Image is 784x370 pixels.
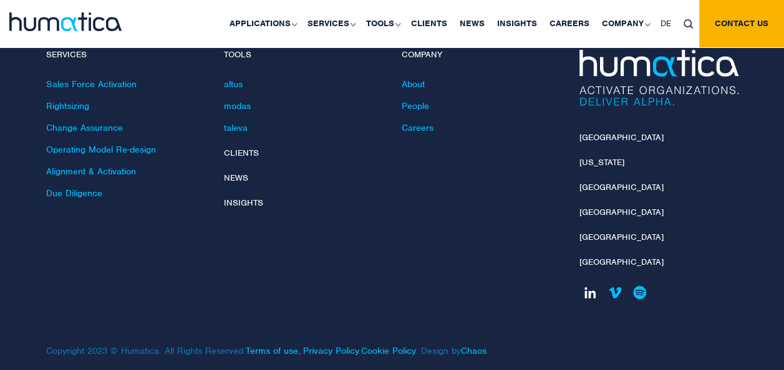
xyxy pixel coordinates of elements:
[224,197,263,208] a: Insights
[684,19,693,29] img: search_icon
[9,12,122,31] img: logo
[402,100,429,111] a: People
[402,78,425,90] a: About
[46,320,561,356] p: Copyright 2023 © Humatica. All Rights Reserved. . . . Design by .
[579,157,624,168] a: [US_STATE]
[46,122,123,133] a: Change Assurance
[402,122,433,133] a: Careers
[224,122,248,133] a: taleva
[579,282,601,303] a: Humatica on Linkedin
[303,345,359,356] a: Privacy Policy
[402,50,561,60] h4: Company
[246,345,301,356] a: Terms of use,
[661,18,671,29] span: DE
[579,232,664,242] a: [GEOGRAPHIC_DATA]
[461,345,486,356] a: Chaos
[629,282,651,303] a: Humatica on Spotify
[579,207,664,217] a: [GEOGRAPHIC_DATA]
[224,50,383,60] h4: Tools
[46,187,102,199] a: Due Diligence
[46,144,156,155] a: Operating Model Re-design
[224,173,248,183] a: News
[579,50,738,106] img: Humatica
[579,132,664,143] a: [GEOGRAPHIC_DATA]
[579,257,664,267] a: [GEOGRAPHIC_DATA]
[579,182,664,192] a: [GEOGRAPHIC_DATA]
[46,78,137,90] a: Sales Force Activation
[46,100,89,111] a: Rightsizing
[604,282,626,303] a: Humatica on Vimeo
[224,78,243,90] a: altus
[46,166,136,177] a: Alignment & Activation
[46,50,205,60] h4: Services
[224,100,251,111] a: modas
[361,345,415,356] a: Cookie Policy
[224,148,259,158] a: Clients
